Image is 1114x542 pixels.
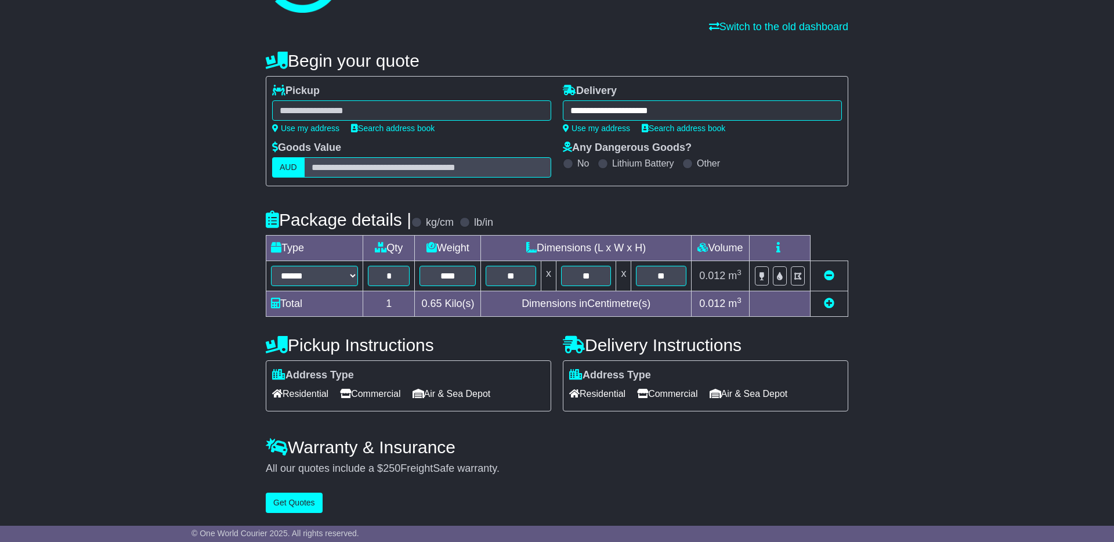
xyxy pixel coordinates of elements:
[697,158,720,169] label: Other
[266,335,551,355] h4: Pickup Instructions
[541,261,556,291] td: x
[413,385,491,403] span: Air & Sea Depot
[474,216,493,229] label: lb/in
[363,291,415,317] td: 1
[637,385,697,403] span: Commercial
[481,291,692,317] td: Dimensions in Centimetre(s)
[577,158,589,169] label: No
[272,157,305,178] label: AUD
[563,335,848,355] h4: Delivery Instructions
[737,296,742,305] sup: 3
[191,529,359,538] span: © One World Courier 2025. All rights reserved.
[272,385,328,403] span: Residential
[272,142,341,154] label: Goods Value
[824,270,834,281] a: Remove this item
[728,298,742,309] span: m
[421,298,442,309] span: 0.65
[563,142,692,154] label: Any Dangerous Goods?
[415,291,481,317] td: Kilo(s)
[340,385,400,403] span: Commercial
[272,85,320,97] label: Pickup
[642,124,725,133] a: Search address book
[383,462,400,474] span: 250
[272,369,354,382] label: Address Type
[563,85,617,97] label: Delivery
[710,385,788,403] span: Air & Sea Depot
[563,124,630,133] a: Use my address
[266,493,323,513] button: Get Quotes
[363,236,415,261] td: Qty
[426,216,454,229] label: kg/cm
[351,124,435,133] a: Search address book
[266,462,848,475] div: All our quotes include a $ FreightSafe warranty.
[569,385,625,403] span: Residential
[266,210,411,229] h4: Package details |
[415,236,481,261] td: Weight
[266,236,363,261] td: Type
[699,270,725,281] span: 0.012
[569,369,651,382] label: Address Type
[481,236,692,261] td: Dimensions (L x W x H)
[824,298,834,309] a: Add new item
[266,291,363,317] td: Total
[699,298,725,309] span: 0.012
[709,21,848,32] a: Switch to the old dashboard
[272,124,339,133] a: Use my address
[737,268,742,277] sup: 3
[728,270,742,281] span: m
[266,438,848,457] h4: Warranty & Insurance
[266,51,848,70] h4: Begin your quote
[691,236,749,261] td: Volume
[612,158,674,169] label: Lithium Battery
[616,261,631,291] td: x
